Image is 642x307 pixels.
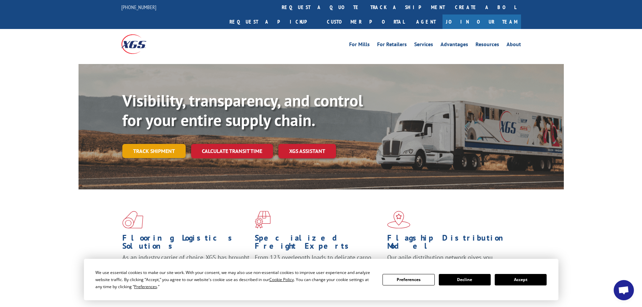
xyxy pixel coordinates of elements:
a: Request a pickup [224,14,322,29]
button: Decline [439,274,491,285]
button: Preferences [383,274,434,285]
h1: Flooring Logistics Solutions [122,234,250,253]
a: Resources [476,42,499,49]
div: Open chat [614,280,634,300]
a: XGS ASSISTANT [278,144,336,158]
a: Track shipment [122,144,186,158]
a: Calculate transit time [191,144,273,158]
a: Advantages [440,42,468,49]
a: Customer Portal [322,14,409,29]
img: xgs-icon-total-supply-chain-intelligence-red [122,211,143,228]
span: Our agile distribution network gives you nationwide inventory management on demand. [387,253,511,269]
a: For Retailers [377,42,407,49]
a: [PHONE_NUMBER] [121,4,156,10]
b: Visibility, transparency, and control for your entire supply chain. [122,90,363,130]
p: From 123 overlength loads to delicate cargo, our experienced staff knows the best way to move you... [255,253,382,283]
span: As an industry carrier of choice, XGS has brought innovation and dedication to flooring logistics... [122,253,249,277]
a: Agent [409,14,442,29]
a: Join Our Team [442,14,521,29]
a: About [507,42,521,49]
span: Preferences [134,284,157,289]
a: Services [414,42,433,49]
div: Cookie Consent Prompt [84,259,558,300]
h1: Specialized Freight Experts [255,234,382,253]
span: Cookie Policy [269,277,294,282]
button: Accept [495,274,547,285]
img: xgs-icon-focused-on-flooring-red [255,211,271,228]
div: We use essential cookies to make our site work. With your consent, we may also use non-essential ... [95,269,374,290]
h1: Flagship Distribution Model [387,234,515,253]
img: xgs-icon-flagship-distribution-model-red [387,211,410,228]
a: For Mills [349,42,370,49]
